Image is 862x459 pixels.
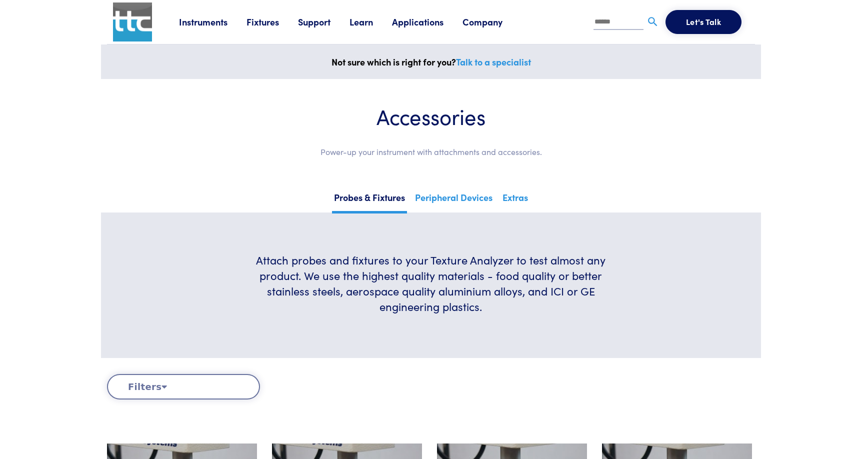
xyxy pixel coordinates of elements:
p: Not sure which is right for you? [107,54,755,69]
a: Applications [392,15,462,28]
a: Support [298,15,349,28]
a: Learn [349,15,392,28]
a: Fixtures [246,15,298,28]
a: Extras [500,189,530,211]
a: Talk to a specialist [456,55,531,68]
a: Peripheral Devices [413,189,494,211]
button: Filters [107,374,260,399]
img: ttc_logo_1x1_v1.0.png [113,2,152,41]
p: Power-up your instrument with attachments and accessories. [131,145,731,158]
a: Instruments [179,15,246,28]
a: Company [462,15,521,28]
h1: Accessories [131,103,731,129]
button: Let's Talk [665,10,741,34]
a: Probes & Fixtures [332,189,407,213]
h6: Attach probes and fixtures to your Texture Analyzer to test almost any product. We use the highes... [243,252,618,314]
